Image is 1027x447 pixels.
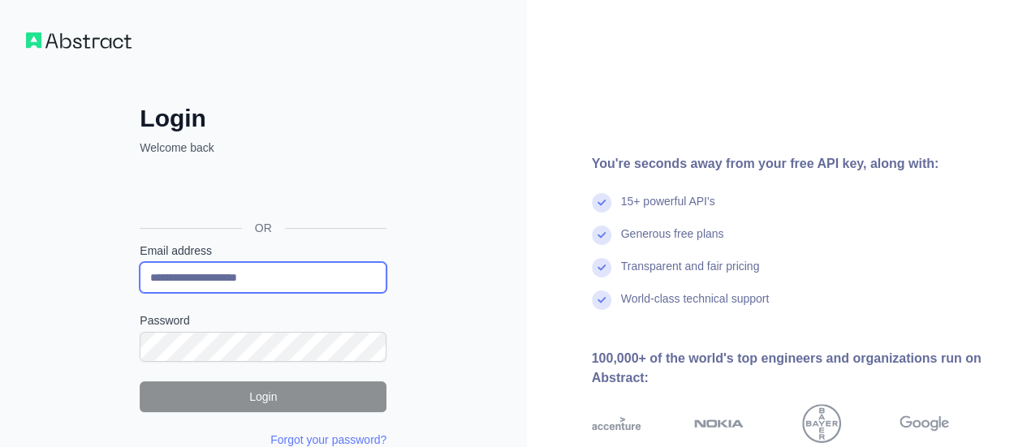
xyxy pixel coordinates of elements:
[270,433,386,446] a: Forgot your password?
[694,404,744,443] img: nokia
[140,140,386,156] p: Welcome back
[592,154,1002,174] div: You're seconds away from your free API key, along with:
[621,258,760,290] div: Transparent and fair pricing
[242,220,285,236] span: OR
[140,104,386,133] h2: Login
[900,404,949,443] img: google
[592,404,641,443] img: accenture
[802,404,841,443] img: bayer
[621,226,724,258] div: Generous free plans
[592,349,1002,388] div: 100,000+ of the world's top engineers and organizations run on Abstract:
[621,290,770,323] div: World-class technical support
[140,312,386,329] label: Password
[132,174,391,209] iframe: Sign in with Google Button
[592,258,611,277] img: check mark
[140,243,386,259] label: Email address
[592,193,611,213] img: check mark
[621,193,715,226] div: 15+ powerful API's
[140,381,386,412] button: Login
[592,226,611,245] img: check mark
[592,290,611,310] img: check mark
[26,32,132,49] img: Workflow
